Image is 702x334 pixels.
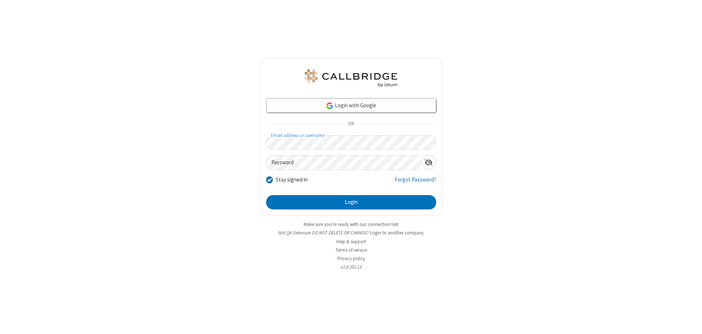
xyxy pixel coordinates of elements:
a: Login with Google [266,98,436,113]
input: Email address or username [266,135,436,150]
div: Show password [421,155,436,169]
a: Make sure you're ready with our connection test [304,221,398,227]
a: Terms of service [336,247,367,253]
button: Login to another company [370,229,424,236]
span: OR [345,119,357,129]
button: Login [266,195,436,210]
a: Privacy policy [337,255,365,262]
label: Stay signed in [276,176,308,184]
input: Password [267,155,421,170]
li: Not QA Selenium DO NOT DELETE OR CHANGE? [260,229,442,236]
li: v2.6.351.13 [260,263,442,270]
a: Help & support [336,238,366,245]
img: google-icon.png [326,102,334,110]
a: Forgot Password? [395,176,436,190]
img: QA Selenium DO NOT DELETE OR CHANGE [303,69,399,87]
